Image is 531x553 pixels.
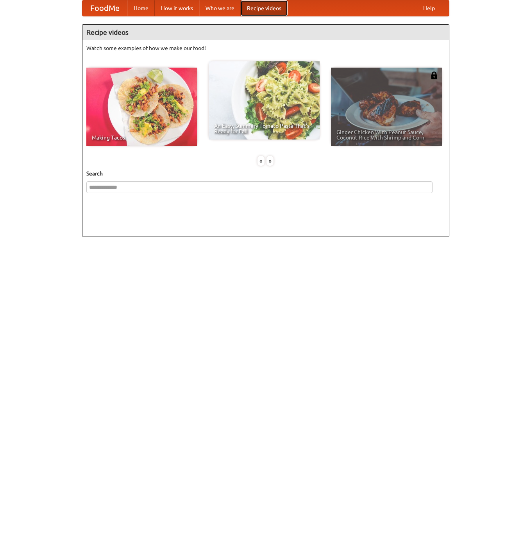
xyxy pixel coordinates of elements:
h5: Search [86,170,445,177]
h4: Recipe videos [82,25,449,40]
a: Help [417,0,441,16]
p: Watch some examples of how we make our food! [86,44,445,52]
a: Home [127,0,155,16]
a: An Easy, Summery Tomato Pasta That's Ready for Fall [209,61,320,140]
a: Recipe videos [241,0,288,16]
a: Making Tacos [86,68,197,146]
a: How it works [155,0,199,16]
a: FoodMe [82,0,127,16]
div: » [266,156,274,166]
span: Making Tacos [92,135,192,140]
span: An Easy, Summery Tomato Pasta That's Ready for Fall [214,123,314,134]
a: Who we are [199,0,241,16]
div: « [257,156,265,166]
img: 483408.png [430,72,438,79]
